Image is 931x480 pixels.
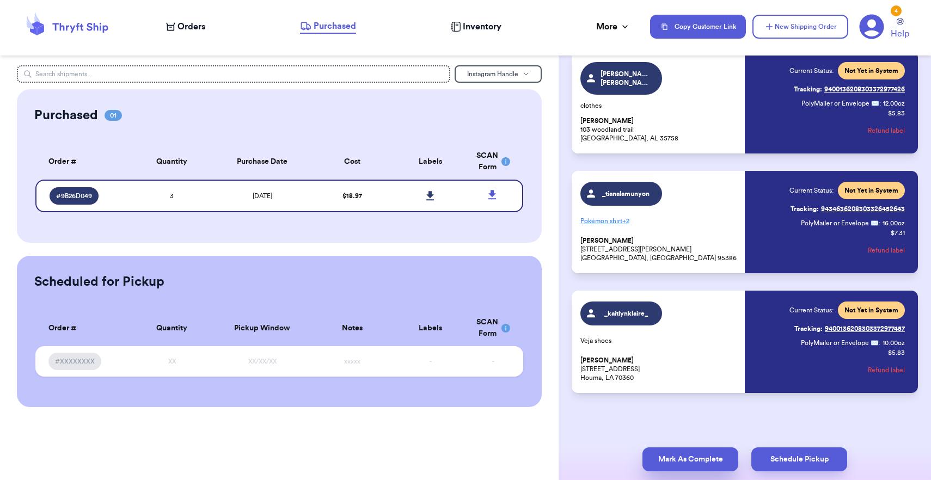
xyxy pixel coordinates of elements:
p: $ 7.31 [891,229,905,237]
span: Not Yet in System [844,186,898,195]
th: Quantity [133,310,211,346]
a: Help [891,18,909,40]
span: : [879,219,880,227]
span: _kaitlynklaire_ [601,309,652,318]
span: Orders [177,20,205,33]
span: 10.00 oz [883,339,905,347]
span: + 2 [622,218,629,224]
a: Orders [166,20,205,33]
span: - [492,358,494,365]
span: [PERSON_NAME].[PERSON_NAME] [601,70,652,87]
p: [STREET_ADDRESS][PERSON_NAME] [GEOGRAPHIC_DATA], [GEOGRAPHIC_DATA] 95386 [580,236,738,262]
button: Copy Customer Link [650,15,746,39]
a: Tracking:9400136208303372977426 [794,81,905,98]
button: Instagram Handle [455,65,542,83]
span: XX/XX/XX [248,358,277,365]
h2: Scheduled for Pickup [34,273,164,291]
p: [STREET_ADDRESS] Houma, LA 70360 [580,356,738,382]
a: Tracking:9400136208303372977457 [794,320,905,337]
span: $ 18.97 [342,193,362,199]
span: PolyMailer or Envelope ✉️ [801,220,879,226]
button: Schedule Pickup [751,447,847,471]
span: 12.00 oz [883,99,905,108]
span: : [879,339,880,347]
span: [PERSON_NAME] [580,117,634,125]
p: 103 woodland trail [GEOGRAPHIC_DATA], AL 35758 [580,116,738,143]
button: Refund label [868,358,905,382]
th: Pickup Window [211,310,313,346]
span: #XXXXXXXX [55,357,95,366]
h2: Purchased [34,107,98,124]
span: Tracking: [794,85,822,94]
button: Mark As Complete [642,447,738,471]
span: xxxxx [344,358,360,365]
button: Refund label [868,119,905,143]
p: $ 5.83 [888,109,905,118]
a: Tracking:9434636208303326452643 [791,200,905,218]
span: [DATE] [253,193,272,199]
span: : [879,99,881,108]
a: Purchased [300,20,356,34]
button: New Shipping Order [752,15,848,39]
span: Current Status: [789,66,834,75]
span: 01 [105,110,122,121]
span: 16.00 oz [883,219,905,227]
span: PolyMailer or Envelope ✉️ [801,340,879,346]
th: Order # [35,144,133,180]
span: 3 [170,193,174,199]
button: Refund label [868,238,905,262]
div: SCAN Form [476,150,511,173]
span: _tianalamunyon [601,189,652,198]
th: Quantity [133,144,211,180]
span: Inventory [463,20,501,33]
input: Search shipments... [17,65,450,83]
p: Veja shoes [580,336,738,345]
span: Purchased [314,20,356,33]
span: Current Status: [789,186,834,195]
th: Cost [314,144,391,180]
span: [PERSON_NAME] [580,356,634,365]
span: # 9B26D049 [56,192,92,200]
span: XX [168,358,176,365]
span: Help [891,27,909,40]
span: - [430,358,432,365]
a: Inventory [451,20,501,33]
span: Tracking: [794,324,823,333]
th: Order # [35,310,133,346]
p: $ 5.83 [888,348,905,357]
div: SCAN Form [476,317,511,340]
th: Labels [391,144,469,180]
p: Pokémon shirt [580,212,738,230]
span: PolyMailer or Envelope ✉️ [801,100,879,107]
span: Tracking: [791,205,819,213]
span: Instagram Handle [467,71,518,77]
th: Labels [391,310,469,346]
th: Notes [314,310,391,346]
span: Not Yet in System [844,306,898,315]
a: 4 [859,14,884,39]
div: 4 [891,5,902,16]
th: Purchase Date [211,144,313,180]
div: More [596,20,630,33]
span: [PERSON_NAME] [580,237,634,245]
span: Not Yet in System [844,66,898,75]
p: clothes [580,101,738,110]
span: Current Status: [789,306,834,315]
